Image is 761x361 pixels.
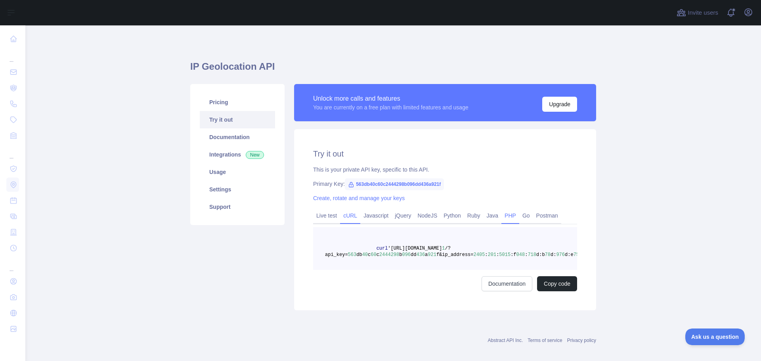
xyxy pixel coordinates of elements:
[200,94,275,111] a: Pricing
[556,252,565,258] span: 976
[533,209,561,222] a: Postman
[340,209,360,222] a: cURL
[399,252,402,258] span: b
[428,252,436,258] span: 921
[484,209,502,222] a: Java
[313,148,577,159] h2: Try it out
[379,252,399,258] span: 2444298
[565,252,574,258] span: d:e
[313,166,577,174] div: This is your private API key, specific to this API.
[537,276,577,291] button: Copy code
[200,111,275,128] a: Try it out
[436,252,474,258] span: f&ip_address=
[440,209,464,222] a: Python
[6,144,19,160] div: ...
[551,252,556,258] span: d:
[416,252,425,258] span: 436
[348,252,357,258] span: 563
[313,180,577,188] div: Primary Key:
[200,146,275,163] a: Integrations New
[6,48,19,63] div: ...
[685,329,745,345] iframe: Toggle Customer Support
[488,338,523,343] a: Abstract API Inc.
[525,252,528,258] span: :
[567,338,596,343] a: Privacy policy
[414,209,440,222] a: NodeJS
[488,252,497,258] span: 201
[545,252,551,258] span: 78
[362,252,368,258] span: 40
[200,128,275,146] a: Documentation
[675,6,720,19] button: Invite users
[536,252,545,258] span: d:b
[313,103,468,111] div: You are currently on a free plan with limited features and usage
[388,246,442,251] span: '[URL][DOMAIN_NAME]
[200,181,275,198] a: Settings
[542,97,577,112] button: Upgrade
[190,60,596,79] h1: IP Geolocation API
[313,195,405,201] a: Create, rotate and manage your keys
[442,246,445,251] span: 1
[528,252,536,258] span: 718
[402,252,411,258] span: 096
[519,209,533,222] a: Go
[246,151,264,159] span: New
[574,252,582,258] span: 751
[496,252,499,258] span: :
[425,252,428,258] span: a
[377,246,388,251] span: curl
[360,209,392,222] a: Javascript
[482,276,532,291] a: Documentation
[464,209,484,222] a: Ruby
[516,252,525,258] span: 048
[345,178,444,190] span: 563db40c60c2444298b096dd436a921f
[528,338,562,343] a: Terms of service
[313,209,340,222] a: Live test
[501,209,519,222] a: PHP
[511,252,516,258] span: :f
[371,252,376,258] span: 60
[6,257,19,273] div: ...
[200,198,275,216] a: Support
[499,252,511,258] span: 5015
[485,252,488,258] span: :
[377,252,379,258] span: c
[474,252,485,258] span: 2405
[411,252,416,258] span: dd
[356,252,362,258] span: db
[392,209,414,222] a: jQuery
[368,252,371,258] span: c
[313,94,468,103] div: Unlock more calls and features
[688,8,718,17] span: Invite users
[200,163,275,181] a: Usage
